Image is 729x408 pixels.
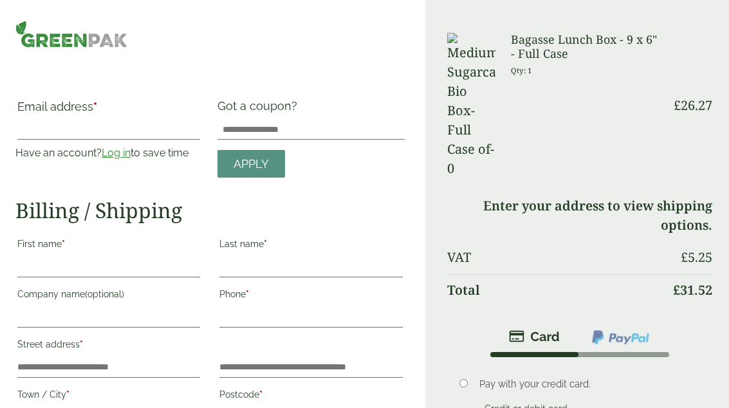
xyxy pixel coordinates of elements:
label: Street address [17,335,200,357]
label: Got a coupon? [217,99,302,119]
img: GreenPak Supplies [15,21,127,48]
th: VAT [447,242,664,273]
h2: Billing / Shipping [15,198,405,223]
label: Phone [219,285,402,307]
label: Last name [219,235,402,257]
label: Company name [17,285,200,307]
p: Have an account? to save time [15,145,202,161]
bdi: 26.27 [674,97,712,114]
a: Apply [217,150,285,178]
small: Qty: 1 [511,66,532,75]
label: Postcode [219,385,402,407]
span: (optional) [85,289,124,299]
bdi: 31.52 [673,281,712,299]
span: £ [674,97,681,114]
label: First name [17,235,200,257]
h3: Bagasse Lunch Box - 9 x 6" - Full Case [511,33,664,60]
abbr: required [259,389,263,400]
bdi: 5.25 [681,248,712,266]
label: Email address [17,101,200,119]
abbr: required [264,239,267,249]
abbr: required [80,339,83,349]
label: Town / City [17,385,200,407]
a: Log in [102,147,131,159]
td: Enter your address to view shipping options. [447,190,712,241]
img: Medium Sugarcane Bio Box-Full Case of-0 [447,33,495,178]
span: £ [673,281,680,299]
img: stripe.png [509,329,560,344]
abbr: required [66,389,69,400]
span: Apply [234,157,269,171]
abbr: required [62,239,65,249]
th: Total [447,274,664,306]
span: £ [681,248,688,266]
img: ppcp-gateway.png [591,329,651,346]
p: Pay with your credit card. [479,377,694,391]
abbr: required [93,100,97,113]
abbr: required [246,289,249,299]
